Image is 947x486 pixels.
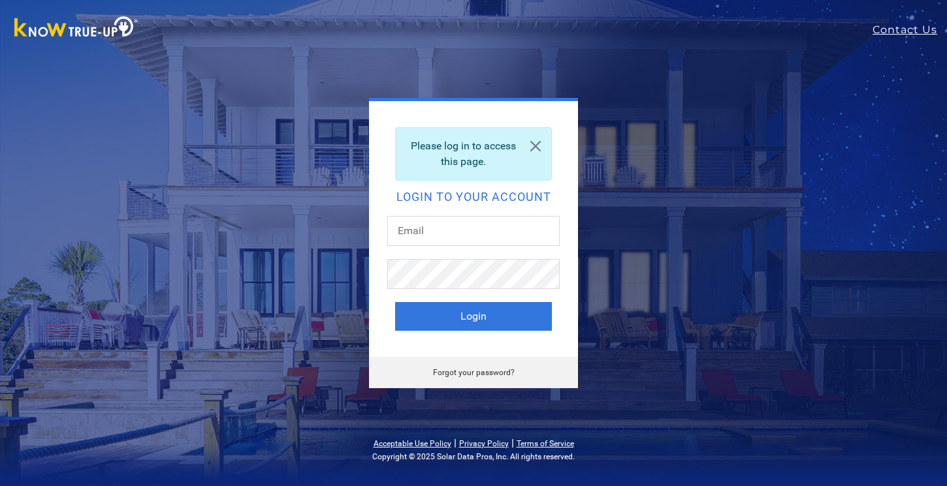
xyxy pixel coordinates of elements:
[395,191,552,203] h2: Login to your account
[433,368,515,377] a: Forgot your password?
[8,14,145,43] img: Know True-Up
[517,439,574,448] a: Terms of Service
[387,216,560,246] input: Email
[395,302,552,331] button: Login
[395,127,552,181] div: Please log in to access this page.
[374,439,451,448] a: Acceptable Use Policy
[511,436,514,449] span: |
[520,128,551,164] a: Close
[454,436,457,449] span: |
[873,22,947,38] a: Contact Us
[459,439,509,448] a: Privacy Policy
